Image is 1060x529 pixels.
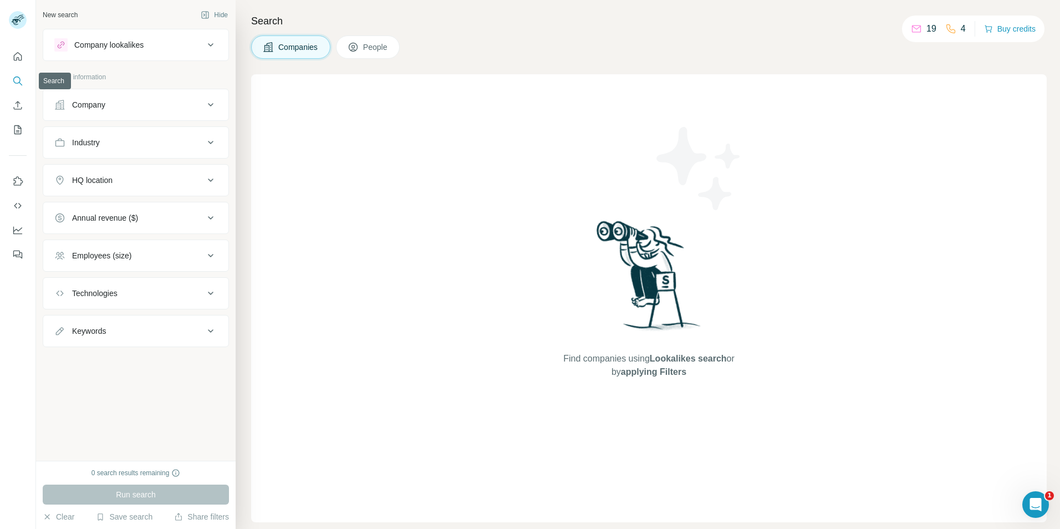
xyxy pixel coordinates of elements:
div: New search [43,10,78,20]
div: HQ location [72,175,113,186]
button: Industry [43,129,228,156]
span: Lookalikes search [650,354,727,363]
p: 4 [961,22,966,35]
button: Use Surfe API [9,196,27,216]
div: 0 search results remaining [91,468,181,478]
span: Companies [278,42,319,53]
h4: Search [251,13,1047,29]
p: Company information [43,72,229,82]
button: Enrich CSV [9,95,27,115]
button: Dashboard [9,220,27,240]
button: Share filters [174,511,229,522]
div: Company lookalikes [74,39,144,50]
button: Hide [193,7,236,23]
button: Annual revenue ($) [43,205,228,231]
iframe: Intercom live chat [1022,491,1049,518]
button: HQ location [43,167,228,194]
img: Surfe Illustration - Stars [649,119,749,218]
button: Company [43,91,228,118]
button: Search [9,71,27,91]
button: Buy credits [984,21,1036,37]
button: Employees (size) [43,242,228,269]
div: Annual revenue ($) [72,212,138,223]
button: Keywords [43,318,228,344]
div: Technologies [72,288,118,299]
button: Clear [43,511,74,522]
span: applying Filters [621,367,686,377]
div: Company [72,99,105,110]
button: Quick start [9,47,27,67]
div: Employees (size) [72,250,131,261]
button: Technologies [43,280,228,307]
button: My lists [9,120,27,140]
button: Use Surfe on LinkedIn [9,171,27,191]
button: Feedback [9,245,27,264]
p: 19 [926,22,936,35]
button: Company lookalikes [43,32,228,58]
span: 1 [1045,491,1054,500]
span: Find companies using or by [560,352,737,379]
img: Surfe Illustration - Woman searching with binoculars [592,218,707,342]
button: Save search [96,511,152,522]
div: Industry [72,137,100,148]
span: People [363,42,389,53]
div: Keywords [72,325,106,337]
